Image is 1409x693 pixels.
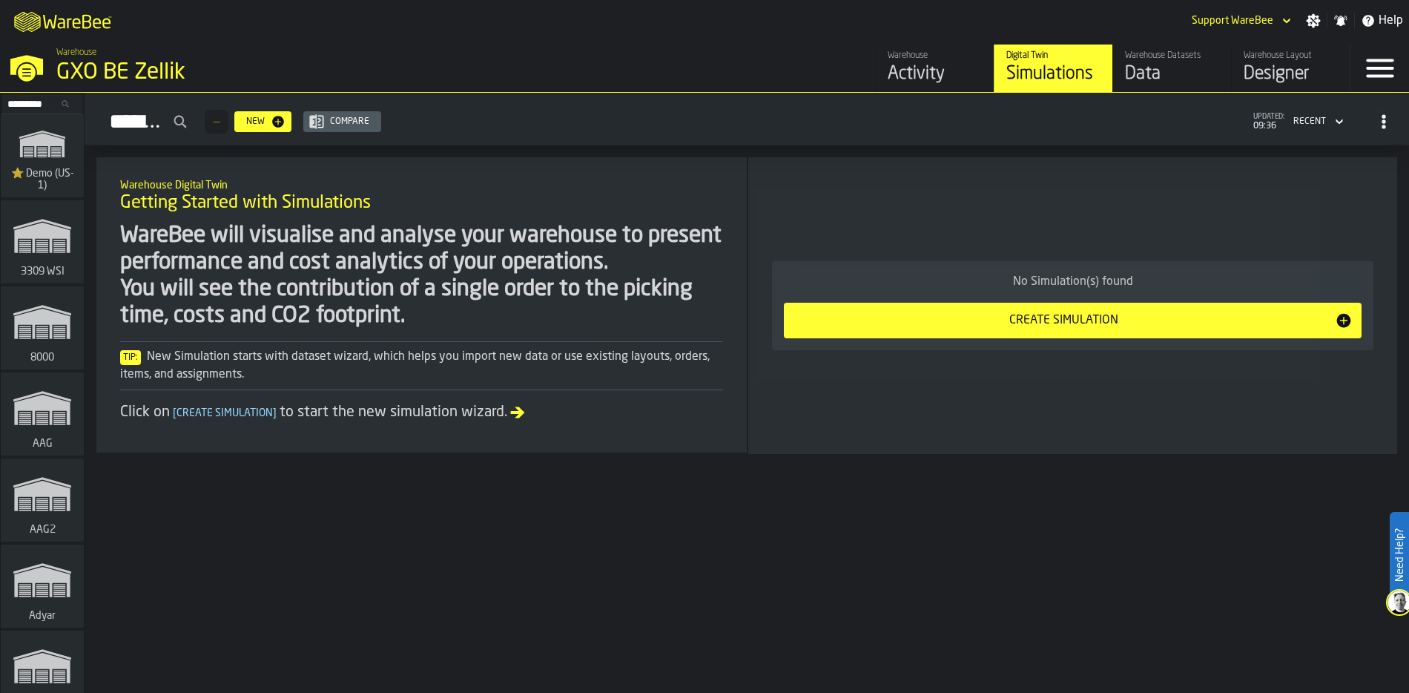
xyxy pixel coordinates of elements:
div: Data [1125,62,1219,86]
label: button-toggle-Notifications [1327,13,1354,28]
div: Click on to start the new simulation wizard. [120,402,723,423]
div: New [240,116,271,127]
div: No Simulation(s) found [784,273,1362,291]
span: ⭐ Demo (US-1) [7,168,78,191]
button: button-Create Simulation [784,303,1362,338]
a: link-to-/wh/i/ba0ffe14-8e36-4604-ab15-0eac01efbf24/simulations [1,459,84,545]
div: Activity [888,62,982,86]
button: button-Compare [303,111,381,132]
div: Compare [324,116,375,127]
div: Warehouse Datasets [1125,50,1219,61]
div: DropdownMenuValue-Support WareBee [1186,12,1294,30]
label: button-toggle-Menu [1350,45,1409,92]
h2: Sub Title [120,177,723,191]
label: button-toggle-Help [1355,12,1409,30]
span: 3309 WSI [18,266,67,277]
a: link-to-/wh/i/5fa160b1-7992-442a-9057-4226e3d2ae6d/data [1112,45,1231,92]
span: Help [1379,12,1403,30]
label: button-toggle-Settings [1300,13,1327,28]
span: Tip: [120,350,141,365]
span: Getting Started with Simulations [120,191,371,215]
div: DropdownMenuValue-Support WareBee [1192,15,1273,27]
div: ButtonLoadMore-Load More-Prev-First-Last [199,110,234,134]
span: ] [273,408,277,418]
a: link-to-/wh/i/27cb59bd-8ba0-4176-b0f1-d82d60966913/simulations [1,372,84,459]
a: link-to-/wh/i/5fa160b1-7992-442a-9057-4226e3d2ae6d/feed/ [875,45,994,92]
span: Warehouse [56,47,96,58]
a: link-to-/wh/i/b2e041e4-2753-4086-a82a-958e8abdd2c7/simulations [1,286,84,372]
div: Digital Twin [1006,50,1101,61]
a: link-to-/wh/i/5fa160b1-7992-442a-9057-4226e3d2ae6d/simulations [994,45,1112,92]
span: Create Simulation [170,408,280,418]
div: Warehouse [888,50,982,61]
span: — [214,116,220,127]
span: 09:36 [1253,121,1284,131]
h2: button-Simulations [85,93,1409,145]
span: AAG2 [27,524,59,536]
div: title-Getting Started with Simulations [108,169,735,223]
span: 8000 [27,352,57,364]
a: link-to-/wh/i/862141b4-a92e-43d2-8b2b-6509793ccc83/simulations [1,545,84,631]
div: DropdownMenuValue-4 [1287,113,1347,131]
div: ItemListCard- [748,157,1397,454]
span: updated: [1253,113,1284,121]
div: Create Simulation [793,312,1335,329]
div: New Simulation starts with dataset wizard, which helps you import new data or use existing layout... [120,348,723,384]
span: AAG [30,438,56,450]
div: WareBee will visualise and analyse your warehouse to present performance and cost analytics of yo... [120,223,723,329]
div: Designer [1244,62,1338,86]
div: GXO BE Zellik [56,59,457,86]
div: DropdownMenuValue-4 [1293,116,1326,127]
a: link-to-/wh/i/5fa160b1-7992-442a-9057-4226e3d2ae6d/designer [1231,45,1350,92]
div: ItemListCard- [96,157,747,453]
div: Simulations [1006,62,1101,86]
a: link-to-/wh/i/d1ef1afb-ce11-4124-bdae-ba3d01893ec0/simulations [1,200,84,286]
button: button-New [234,111,291,132]
a: link-to-/wh/i/103622fe-4b04-4da1-b95f-2619b9c959cc/simulations [1,114,84,200]
span: [ [173,408,176,418]
label: Need Help? [1391,513,1408,597]
div: Warehouse Layout [1244,50,1338,61]
span: Adyar [26,610,59,622]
